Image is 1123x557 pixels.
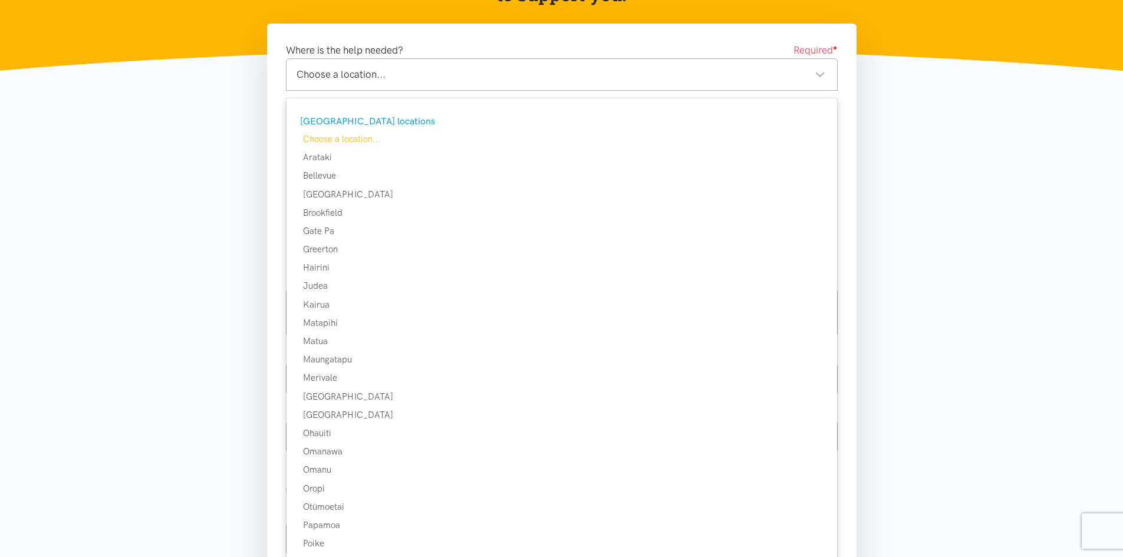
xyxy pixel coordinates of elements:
[286,206,837,220] div: Brookfield
[286,316,837,330] div: Matapihi
[286,518,837,532] div: Papamoa
[286,169,837,183] div: Bellevue
[286,42,403,58] label: Where is the help needed?
[286,500,837,514] div: Otūmoetai
[286,482,837,496] div: Oropi
[286,390,837,404] div: [GEOGRAPHIC_DATA]
[286,536,837,551] div: Poike
[286,279,837,293] div: Judea
[286,371,837,385] div: Merivale
[286,224,837,238] div: Gate Pa
[286,150,837,164] div: Arataki
[297,67,825,83] div: Choose a location...
[286,132,837,146] div: Choose a location...
[286,463,837,477] div: Omanu
[286,261,837,275] div: Hairini
[286,444,837,459] div: Omanawa
[286,187,837,202] div: [GEOGRAPHIC_DATA]
[286,334,837,348] div: Matua
[300,114,821,129] div: [GEOGRAPHIC_DATA] locations
[286,242,837,256] div: Greerton
[793,42,838,58] span: Required
[286,426,837,440] div: Ohauiti
[833,43,838,52] sup: ●
[286,408,837,422] div: [GEOGRAPHIC_DATA]
[286,352,837,367] div: Maungatapu
[286,298,837,312] div: Kairua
